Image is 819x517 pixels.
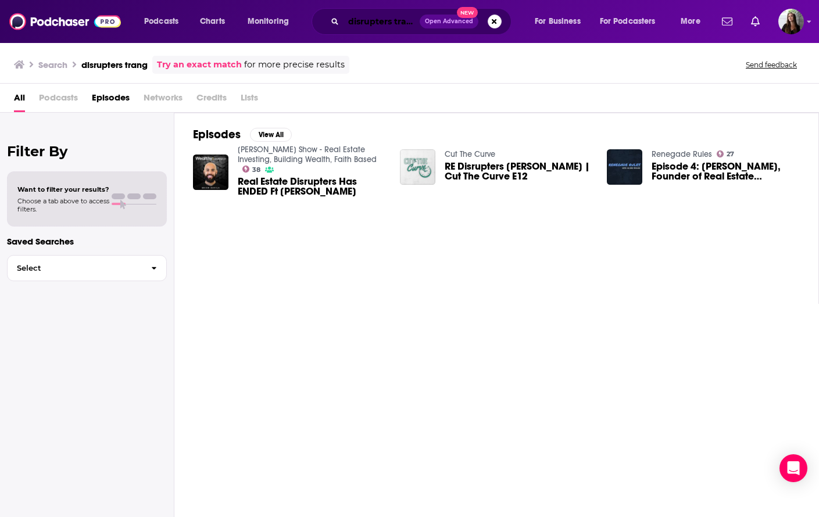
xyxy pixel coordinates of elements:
span: Charts [200,13,225,30]
span: For Podcasters [600,13,656,30]
span: Lists [241,88,258,112]
span: Podcasts [144,13,178,30]
button: open menu [239,12,304,31]
button: open menu [592,12,673,31]
a: Charts [192,12,232,31]
h3: Search [38,59,67,70]
button: Select [7,255,167,281]
button: Show profile menu [778,9,804,34]
button: Send feedback [742,60,800,70]
a: Episode 4: Steve Trang, Founder of Real Estate Disruptors [652,161,800,181]
a: Real Estate Disrupters Has ENDED Ft Steven Trang [238,177,386,196]
span: 27 [727,152,734,157]
div: Search podcasts, credits, & more... [323,8,523,35]
a: Brian Davila Show - Real Estate Investing, Building Wealth, Faith Based [238,145,377,164]
span: Want to filter your results? [17,185,109,193]
span: Choose a tab above to access filters. [17,197,109,213]
span: Credits [196,88,227,112]
span: 38 [252,167,260,173]
span: Episode 4: [PERSON_NAME], Founder of Real Estate Disruptors [652,161,800,181]
button: open menu [136,12,194,31]
div: Open Intercom Messenger [779,454,807,482]
a: Show notifications dropdown [746,12,764,31]
img: Podchaser - Follow, Share and Rate Podcasts [9,10,121,33]
p: Saved Searches [7,236,167,247]
span: New [457,7,478,18]
span: Select [8,264,142,272]
a: Renegade Rules [652,149,712,159]
a: RE Disrupters Steve Trang | Cut The Curve E12 [445,161,593,181]
span: Podcasts [39,88,78,112]
span: Monitoring [248,13,289,30]
span: Real Estate Disrupters Has ENDED Ft [PERSON_NAME] [238,177,386,196]
button: open menu [673,12,715,31]
h2: Episodes [193,127,241,142]
a: Show notifications dropdown [717,12,737,31]
button: open menu [527,12,595,31]
span: Networks [144,88,183,112]
img: Real Estate Disrupters Has ENDED Ft Steven Trang [193,155,228,190]
img: RE Disrupters Steve Trang | Cut The Curve E12 [400,149,435,185]
a: All [14,88,25,112]
h2: Filter By [7,143,167,160]
h3: disrupters trang [81,59,148,70]
span: More [681,13,700,30]
a: EpisodesView All [193,127,292,142]
img: User Profile [778,9,804,34]
img: Episode 4: Steve Trang, Founder of Real Estate Disruptors [607,149,642,185]
a: 38 [242,166,261,173]
a: Try an exact match [157,58,242,71]
span: Logged in as bnmartinn [778,9,804,34]
button: Open AdvancedNew [420,15,478,28]
a: Episodes [92,88,130,112]
button: View All [250,128,292,142]
span: for more precise results [244,58,345,71]
a: Cut The Curve [445,149,495,159]
span: Open Advanced [425,19,473,24]
input: Search podcasts, credits, & more... [344,12,420,31]
a: 27 [717,150,735,157]
span: RE Disrupters [PERSON_NAME] | Cut The Curve E12 [445,161,593,181]
span: For Business [535,13,581,30]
